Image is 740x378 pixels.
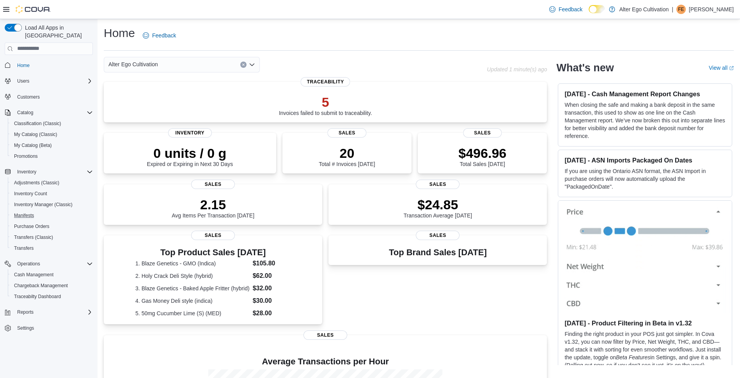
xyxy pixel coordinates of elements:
[14,201,73,208] span: Inventory Manager (Classic)
[8,199,96,210] button: Inventory Manager (Classic)
[11,200,76,209] a: Inventory Manager (Classic)
[191,231,235,240] span: Sales
[279,94,372,116] div: Invoices failed to submit to traceability.
[5,57,93,354] nav: Complex example
[17,78,29,84] span: Users
[301,77,350,87] span: Traceability
[135,272,250,280] dt: 2. Holy Crack Deli Style (hybrid)
[564,101,726,140] p: When closing the safe and making a bank deposit in the same transaction, this used to show as one...
[16,5,51,13] img: Cova
[14,245,34,251] span: Transfers
[2,307,96,318] button: Reports
[110,357,541,366] h4: Average Transactions per Hour
[389,248,487,257] h3: Top Brand Sales [DATE]
[135,284,250,292] dt: 3. Blaze Genetics - Baked Apple Fritter (hybrid)
[14,76,32,86] button: Users
[2,107,96,118] button: Catalog
[135,297,250,305] dt: 4. Gas Money Deli style (indica)
[14,323,93,333] span: Settings
[14,92,93,102] span: Customers
[8,232,96,243] button: Transfers (Classic)
[11,152,41,161] a: Promotions
[556,62,614,74] h2: What's new
[152,32,176,39] span: Feedback
[709,65,734,71] a: View allExternal link
[559,5,582,13] span: Feedback
[249,62,255,68] button: Open list of options
[416,180,460,189] span: Sales
[2,76,96,87] button: Users
[17,62,30,69] span: Home
[14,180,59,186] span: Adjustments (Classic)
[253,259,291,268] dd: $105.80
[14,272,53,278] span: Cash Management
[14,259,93,268] span: Operations
[14,307,37,317] button: Reports
[2,322,96,334] button: Settings
[458,145,506,167] div: Total Sales [DATE]
[14,120,61,127] span: Classification (Classic)
[14,142,52,148] span: My Catalog (Beta)
[147,145,233,161] p: 0 units / 0 g
[14,191,47,197] span: Inventory Count
[8,151,96,162] button: Promotions
[564,330,726,369] p: Finding the right product in your POS just got simpler. In Cova v1.32, you can now filter by Pric...
[253,296,291,306] dd: $30.00
[8,280,96,291] button: Chargeback Management
[11,292,93,301] span: Traceabilty Dashboard
[14,76,93,86] span: Users
[17,325,34,331] span: Settings
[458,145,506,161] p: $496.96
[104,25,135,41] h1: Home
[2,258,96,269] button: Operations
[11,200,93,209] span: Inventory Manager (Classic)
[11,211,37,220] a: Manifests
[11,178,93,187] span: Adjustments (Classic)
[11,233,93,242] span: Transfers (Classic)
[676,5,686,14] div: Francisco Escobar
[11,222,93,231] span: Purchase Orders
[11,270,57,279] a: Cash Management
[11,270,93,279] span: Cash Management
[22,24,93,39] span: Load All Apps in [GEOGRAPHIC_DATA]
[8,221,96,232] button: Purchase Orders
[319,145,375,161] p: 20
[11,233,56,242] a: Transfers (Classic)
[8,243,96,254] button: Transfers
[14,167,93,177] span: Inventory
[11,119,93,128] span: Classification (Classic)
[17,169,36,175] span: Inventory
[11,244,37,253] a: Transfers
[672,5,673,14] p: |
[678,5,684,14] span: FE
[11,222,53,231] a: Purchase Orders
[14,153,38,159] span: Promotions
[11,292,64,301] a: Traceabilty Dashboard
[14,61,33,70] a: Home
[404,197,472,219] div: Transaction Average [DATE]
[2,60,96,71] button: Home
[589,5,605,13] input: Dark Mode
[616,354,650,360] em: Beta Features
[416,231,460,240] span: Sales
[8,188,96,199] button: Inventory Count
[303,330,347,340] span: Sales
[14,259,43,268] button: Operations
[11,281,71,290] a: Chargeback Management
[11,130,60,139] a: My Catalog (Classic)
[328,128,366,138] span: Sales
[564,319,726,327] h3: [DATE] - Product Filtering in Beta in v1.32
[319,145,375,167] div: Total # Invoices [DATE]
[253,284,291,293] dd: $32.00
[11,244,93,253] span: Transfers
[17,309,34,315] span: Reports
[14,92,43,102] a: Customers
[404,197,472,212] p: $24.85
[11,189,50,198] a: Inventory Count
[11,141,55,150] a: My Catalog (Beta)
[108,60,158,69] span: Alter Ego Cultivation
[14,307,93,317] span: Reports
[172,197,254,212] p: 2.15
[17,110,33,116] span: Catalog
